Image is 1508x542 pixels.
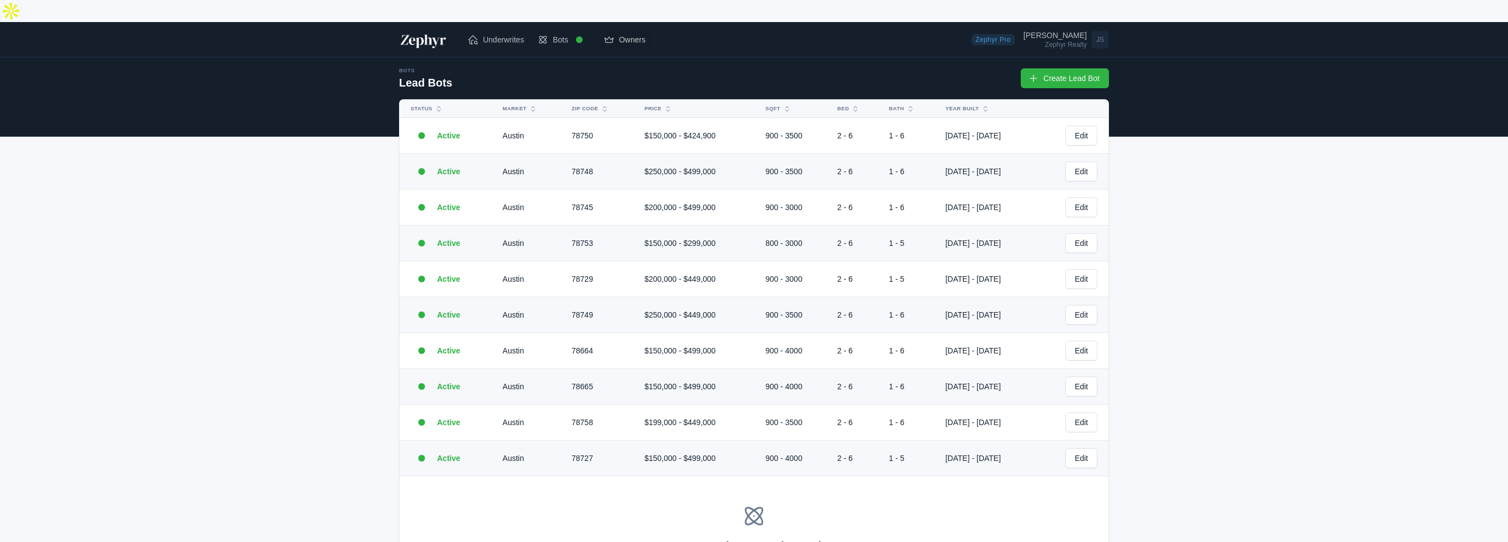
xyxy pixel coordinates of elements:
span: Active [437,345,460,356]
div: Zephyr Realty [1024,41,1087,48]
td: [DATE] - [DATE] [939,190,1037,226]
td: 1 - 6 [882,333,939,369]
h2: Lead Bots [399,75,453,90]
td: $199,000 - $449,000 [638,405,759,441]
td: 78758 [565,405,638,441]
a: Owners [597,29,652,51]
td: 1 - 6 [882,405,939,441]
td: 78664 [565,333,638,369]
a: Edit [1065,341,1097,361]
td: 78665 [565,369,638,405]
td: 78748 [565,154,638,190]
td: 2 - 6 [831,441,882,476]
td: Austin [496,118,565,154]
td: 2 - 6 [831,333,882,369]
td: 2 - 6 [831,369,882,405]
td: $150,000 - $499,000 [638,333,759,369]
span: Owners [619,34,645,45]
td: 1 - 5 [882,261,939,297]
a: Edit [1065,377,1097,396]
a: Underwrites [461,29,531,51]
td: 1 - 5 [882,441,939,476]
td: Austin [496,154,565,190]
td: 1 - 6 [882,154,939,190]
span: Zephyr Pro [972,34,1015,45]
td: Austin [496,226,565,261]
td: $150,000 - $499,000 [638,369,759,405]
td: 2 - 6 [831,405,882,441]
span: Active [437,202,460,213]
span: Active [437,238,460,249]
td: $150,000 - $499,000 [638,441,759,476]
td: Austin [496,297,565,333]
td: $150,000 - $299,000 [638,226,759,261]
button: Market [496,100,552,117]
button: Year Built [939,100,1024,117]
td: $150,000 - $424,900 [638,118,759,154]
a: Edit [1065,305,1097,325]
td: 900 - 3500 [759,405,831,441]
td: [DATE] - [DATE] [939,118,1037,154]
td: Austin [496,190,565,226]
button: Bed [831,100,869,117]
button: Price [638,100,746,117]
a: Edit [1065,269,1097,289]
td: 1 - 5 [882,226,939,261]
td: 78750 [565,118,638,154]
td: 900 - 3000 [759,190,831,226]
a: Edit [1065,197,1097,217]
td: $250,000 - $499,000 [638,154,759,190]
span: Bots [553,34,568,45]
td: Austin [496,333,565,369]
td: 2 - 6 [831,226,882,261]
td: Austin [496,369,565,405]
div: [PERSON_NAME] [1024,31,1087,39]
td: 2 - 6 [831,154,882,190]
td: 2 - 6 [831,297,882,333]
td: 2 - 6 [831,261,882,297]
td: 900 - 3500 [759,154,831,190]
button: SQFT [759,100,817,117]
td: 900 - 3500 [759,297,831,333]
a: Edit [1065,233,1097,253]
a: Edit [1065,412,1097,432]
td: 78753 [565,226,638,261]
a: Open user menu [1024,29,1109,51]
a: Edit [1065,126,1097,146]
td: [DATE] - [DATE] [939,333,1037,369]
td: 900 - 4000 [759,441,831,476]
td: Austin [496,405,565,441]
td: [DATE] - [DATE] [939,369,1037,405]
span: Active [437,417,460,428]
span: Active [437,166,460,177]
a: Edit [1065,162,1097,181]
button: Bath [882,100,925,117]
td: $200,000 - $449,000 [638,261,759,297]
td: 900 - 3500 [759,118,831,154]
td: 900 - 4000 [759,333,831,369]
span: Active [437,273,460,285]
div: Bots [399,66,453,75]
td: 1 - 6 [882,190,939,226]
td: 2 - 6 [831,118,882,154]
td: 78729 [565,261,638,297]
td: 800 - 3000 [759,226,831,261]
td: $250,000 - $449,000 [638,297,759,333]
td: [DATE] - [DATE] [939,441,1037,476]
span: Active [437,381,460,392]
a: Bots [531,24,597,55]
td: Austin [496,441,565,476]
button: Status [404,100,483,117]
td: 900 - 3000 [759,261,831,297]
td: [DATE] - [DATE] [939,226,1037,261]
td: 1 - 6 [882,297,939,333]
td: Austin [496,261,565,297]
a: Edit [1065,448,1097,468]
td: 900 - 4000 [759,369,831,405]
td: [DATE] - [DATE] [939,154,1037,190]
span: Active [437,130,460,141]
span: Underwrites [483,34,524,45]
td: [DATE] - [DATE] [939,297,1037,333]
td: [DATE] - [DATE] [939,405,1037,441]
a: Create Lead Bot [1021,68,1109,88]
